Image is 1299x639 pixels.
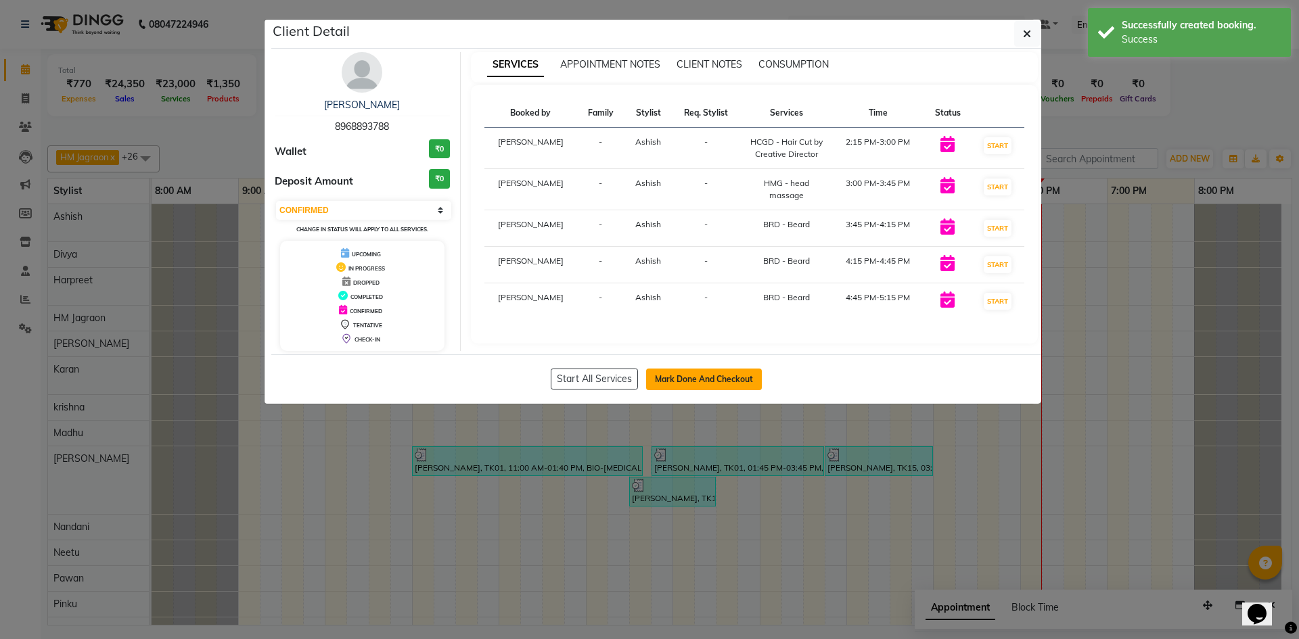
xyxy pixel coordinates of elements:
td: 3:00 PM-3:45 PM [832,169,924,210]
img: avatar [342,52,382,93]
h5: Client Detail [273,21,350,41]
iframe: chat widget [1242,585,1285,625]
span: 8968893788 [335,120,389,133]
td: [PERSON_NAME] [484,247,577,283]
span: Ashish [635,137,661,147]
div: BRD - Beard [748,255,824,267]
td: 2:15 PM-3:00 PM [832,128,924,169]
div: BRD - Beard [748,291,824,304]
h3: ₹0 [429,169,450,189]
th: Booked by [484,99,577,128]
td: - [577,169,624,210]
button: START [984,220,1011,237]
div: Success [1122,32,1281,47]
span: Ashish [635,219,661,229]
a: [PERSON_NAME] [324,99,400,111]
button: START [984,256,1011,273]
td: 3:45 PM-4:15 PM [832,210,924,247]
button: START [984,137,1011,154]
td: [PERSON_NAME] [484,283,577,320]
button: Start All Services [551,369,638,389]
h3: ₹0 [429,139,450,159]
span: SERVICES [487,53,544,77]
td: [PERSON_NAME] [484,210,577,247]
td: [PERSON_NAME] [484,128,577,169]
td: - [577,283,624,320]
td: 4:15 PM-4:45 PM [832,247,924,283]
span: CONFIRMED [350,308,382,314]
th: Status [924,99,971,128]
th: Family [577,99,624,128]
span: Ashish [635,256,661,266]
span: Wallet [275,144,306,160]
td: - [577,128,624,169]
td: - [672,247,740,283]
th: Req. Stylist [672,99,740,128]
button: Mark Done And Checkout [646,369,762,390]
span: APPOINTMENT NOTES [560,58,660,70]
button: START [984,179,1011,195]
span: Ashish [635,178,661,188]
span: CONSUMPTION [758,58,829,70]
div: Successfully created booking. [1122,18,1281,32]
div: HMG - head massage [748,177,824,202]
span: UPCOMING [352,251,381,258]
th: Services [740,99,832,128]
td: - [672,128,740,169]
span: Ashish [635,292,661,302]
td: - [672,210,740,247]
td: - [672,283,740,320]
span: CHECK-IN [355,336,380,343]
span: CLIENT NOTES [677,58,742,70]
span: IN PROGRESS [348,265,385,272]
td: [PERSON_NAME] [484,169,577,210]
td: - [577,210,624,247]
small: Change in status will apply to all services. [296,226,428,233]
span: COMPLETED [350,293,383,300]
td: - [577,247,624,283]
span: Deposit Amount [275,174,353,189]
td: - [672,169,740,210]
span: TENTATIVE [353,322,382,329]
button: START [984,293,1011,310]
td: 4:45 PM-5:15 PM [832,283,924,320]
div: BRD - Beard [748,218,824,231]
span: DROPPED [353,279,380,286]
div: HCGD - Hair Cut by Creative Director [748,136,824,160]
th: Time [832,99,924,128]
th: Stylist [624,99,672,128]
